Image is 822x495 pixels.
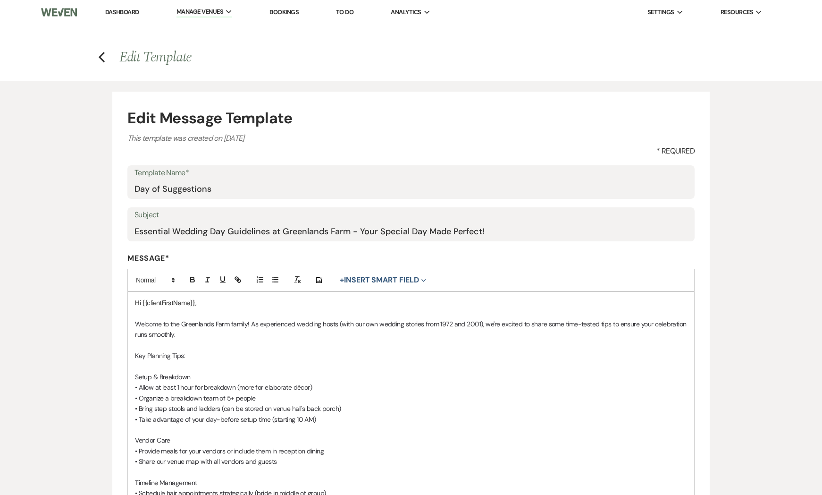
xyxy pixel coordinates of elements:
span: + [340,276,344,284]
span: • Take advantage of your day-before setup time (starting 10 AM) [135,415,316,424]
a: Dashboard [105,8,139,16]
a: To Do [336,8,353,16]
span: Vendor Care [135,436,170,444]
span: Manage Venues [176,7,223,17]
span: Setup & Breakdown [135,373,190,381]
span: * Required [656,145,695,157]
span: Welcome to the Greenlands Farm family! As experienced wedding hosts (with our own wedding stories... [135,320,688,339]
span: Analytics [391,8,421,17]
label: Subject [134,208,688,222]
span: Resources [721,8,753,17]
span: Key Planning Tips: [135,351,185,360]
span: Timeline Management [135,478,197,487]
p: Hi {{clientFirstName}}, [135,298,687,308]
h4: Edit Message Template [127,107,695,129]
label: Template Name* [134,166,688,180]
span: • Provide meals for your vendors or include them in reception dining [135,447,324,455]
a: Bookings [269,8,299,16]
span: • Share our venue map with all vendors and guests [135,457,277,466]
img: Weven Logo [41,2,77,22]
span: • Bring step stools and ladders (can be stored on venue hall's back porch) [135,404,341,413]
p: This template was created on [DATE] [127,132,695,145]
button: Insert Smart Field [336,274,429,286]
span: Settings [647,8,674,17]
label: Message* [127,253,695,263]
span: Edit Template [119,46,192,68]
span: • Organize a breakdown team of 5+ people [135,394,256,402]
span: • Allow at least 1 hour for breakdown (more for elaborate décor) [135,383,312,392]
